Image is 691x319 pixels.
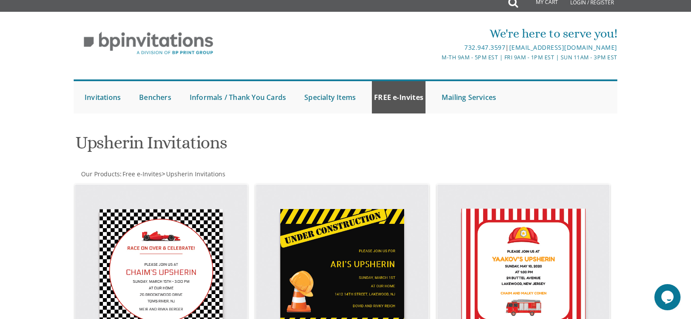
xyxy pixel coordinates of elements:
[187,81,288,113] a: Informals / Thank You Cards
[137,81,174,113] a: Benchers
[372,81,425,113] a: FREE e-Invites
[162,170,225,178] span: >
[74,25,223,62] img: BP Invitation Loft
[80,170,120,178] a: Our Products
[654,284,682,310] iframe: chat widget
[255,42,617,53] div: |
[166,170,225,178] span: Upsherin Invitations
[302,81,358,113] a: Specialty Items
[464,43,505,51] a: 732.947.3597
[439,81,498,113] a: Mailing Services
[255,53,617,62] div: M-Th 9am - 5pm EST | Fri 9am - 1pm EST | Sun 11am - 3pm EST
[165,170,225,178] a: Upsherin Invitations
[82,81,123,113] a: Invitations
[509,43,617,51] a: [EMAIL_ADDRESS][DOMAIN_NAME]
[75,133,431,159] h1: Upsherin Invitations
[74,170,346,178] div: :
[122,170,162,178] a: Free e-Invites
[255,25,617,42] div: We're here to serve you!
